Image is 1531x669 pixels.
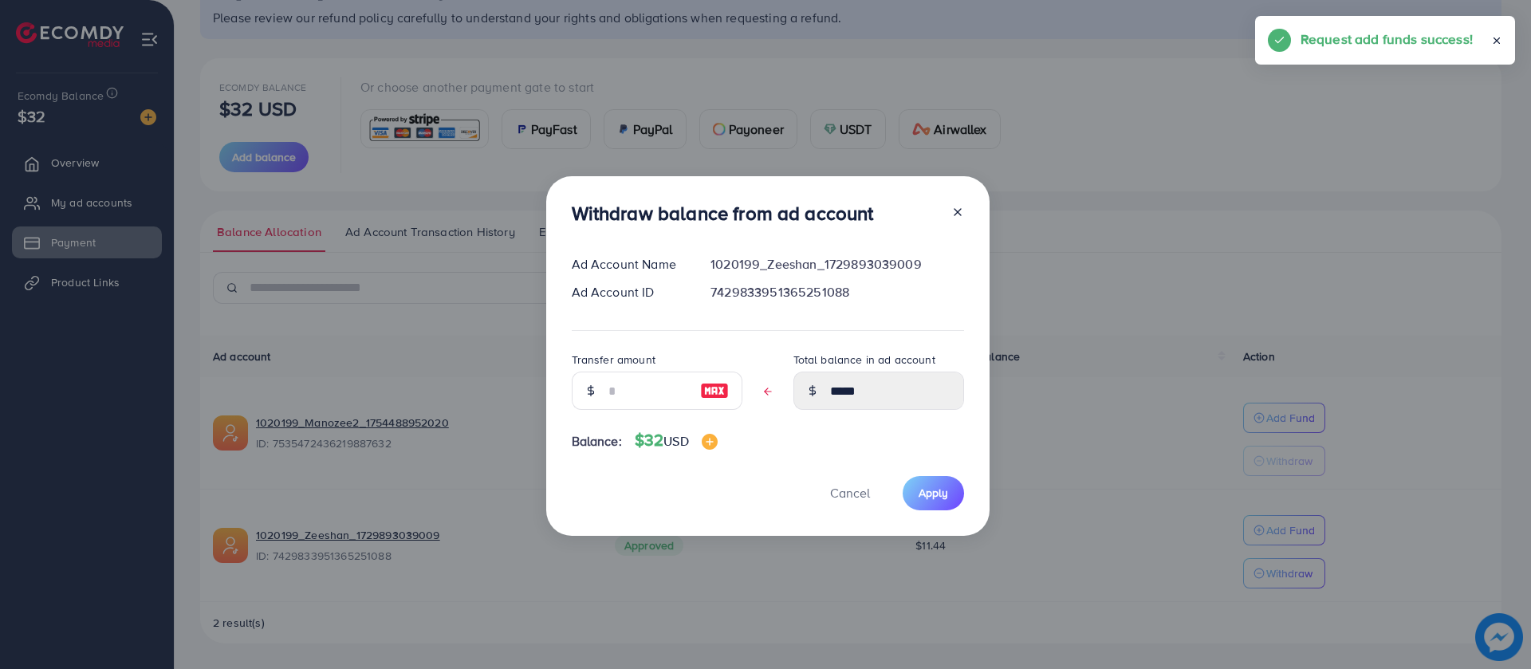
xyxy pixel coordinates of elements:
[698,283,976,301] div: 7429833951365251088
[793,352,935,368] label: Total balance in ad account
[663,432,688,450] span: USD
[559,283,699,301] div: Ad Account ID
[702,434,718,450] img: image
[830,484,870,502] span: Cancel
[572,202,874,225] h3: Withdraw balance from ad account
[700,381,729,400] img: image
[559,255,699,274] div: Ad Account Name
[698,255,976,274] div: 1020199_Zeeshan_1729893039009
[635,431,718,451] h4: $32
[1301,29,1473,49] h5: Request add funds success!
[572,432,622,451] span: Balance:
[572,352,655,368] label: Transfer amount
[810,476,890,510] button: Cancel
[903,476,964,510] button: Apply
[919,485,948,501] span: Apply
